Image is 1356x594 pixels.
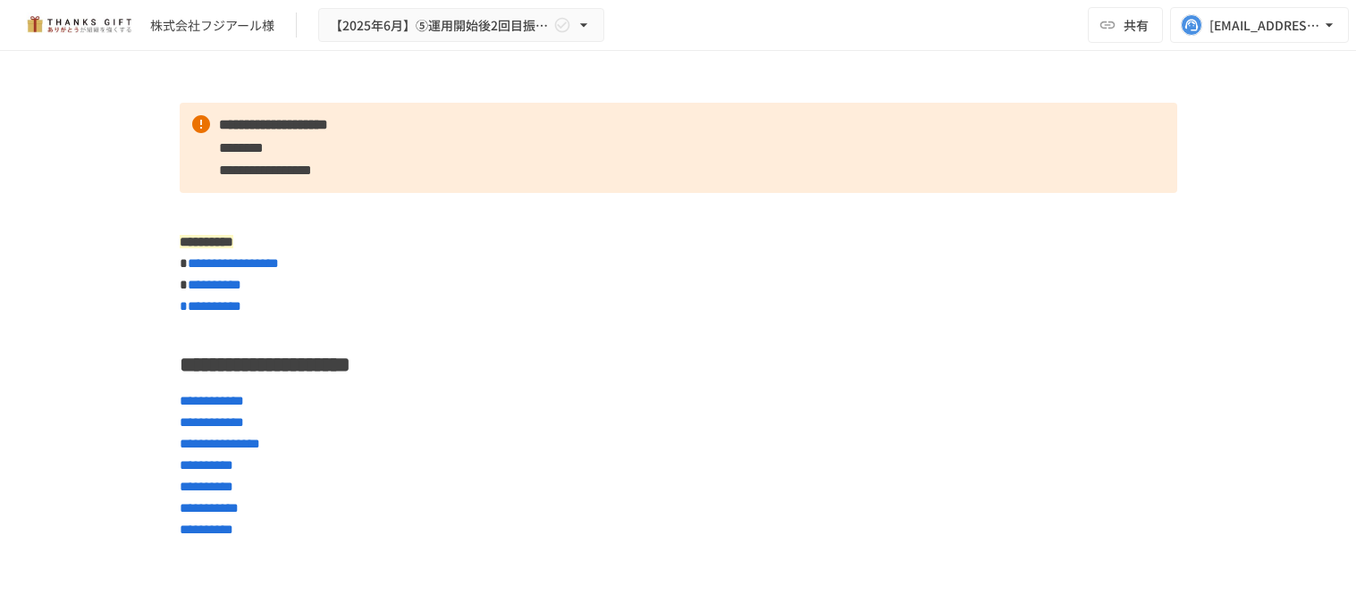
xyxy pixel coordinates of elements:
button: [EMAIL_ADDRESS][DOMAIN_NAME] [1170,7,1349,43]
div: 株式会社フジアール様 [150,16,274,35]
button: 【2025年6月】⑤運用開始後2回目振り返りMTG [318,8,604,43]
span: 【2025年6月】⑤運用開始後2回目振り返りMTG [330,14,550,37]
img: mMP1OxWUAhQbsRWCurg7vIHe5HqDpP7qZo7fRoNLXQh [21,11,136,39]
span: 共有 [1124,15,1149,35]
button: 共有 [1088,7,1163,43]
div: [EMAIL_ADDRESS][DOMAIN_NAME] [1209,14,1320,37]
